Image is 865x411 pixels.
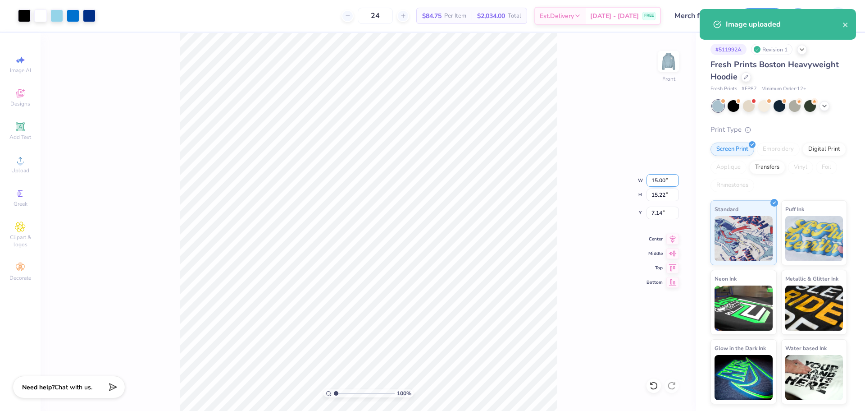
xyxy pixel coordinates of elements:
[22,383,55,392] strong: Need help?
[10,100,30,107] span: Designs
[788,161,813,174] div: Vinyl
[11,167,29,174] span: Upload
[14,200,27,208] span: Greek
[646,250,663,257] span: Middle
[785,343,827,353] span: Water based Ink
[842,19,849,30] button: close
[726,19,842,30] div: Image uploaded
[644,13,654,19] span: FREE
[397,389,411,397] span: 100 %
[802,143,846,156] div: Digital Print
[710,143,754,156] div: Screen Print
[422,11,442,21] span: $84.75
[715,216,773,261] img: Standard
[715,274,737,283] span: Neon Ink
[751,44,792,55] div: Revision 1
[358,8,393,24] input: – –
[785,216,843,261] img: Puff Ink
[715,204,738,214] span: Standard
[55,383,92,392] span: Chat with us.
[540,11,574,21] span: Est. Delivery
[785,286,843,331] img: Metallic & Glitter Ink
[785,274,838,283] span: Metallic & Glitter Ink
[10,67,31,74] span: Image AI
[646,265,663,271] span: Top
[662,75,675,83] div: Front
[710,85,737,93] span: Fresh Prints
[646,279,663,286] span: Bottom
[9,134,31,141] span: Add Text
[660,52,678,70] img: Front
[477,11,505,21] span: $2,034.00
[715,343,766,353] span: Glow in the Dark Ink
[742,85,757,93] span: # FP87
[761,85,806,93] span: Minimum Order: 12 +
[715,355,773,400] img: Glow in the Dark Ink
[785,204,804,214] span: Puff Ink
[749,161,785,174] div: Transfers
[757,143,800,156] div: Embroidery
[816,161,837,174] div: Foil
[710,179,754,192] div: Rhinestones
[710,44,747,55] div: # 511992A
[710,125,847,135] div: Print Type
[785,355,843,400] img: Water based Ink
[590,11,639,21] span: [DATE] - [DATE]
[646,236,663,242] span: Center
[444,11,466,21] span: Per Item
[710,59,839,82] span: Fresh Prints Boston Heavyweight Hoodie
[9,274,31,282] span: Decorate
[5,234,36,248] span: Clipart & logos
[715,286,773,331] img: Neon Ink
[710,161,747,174] div: Applique
[668,7,734,25] input: Untitled Design
[508,11,521,21] span: Total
